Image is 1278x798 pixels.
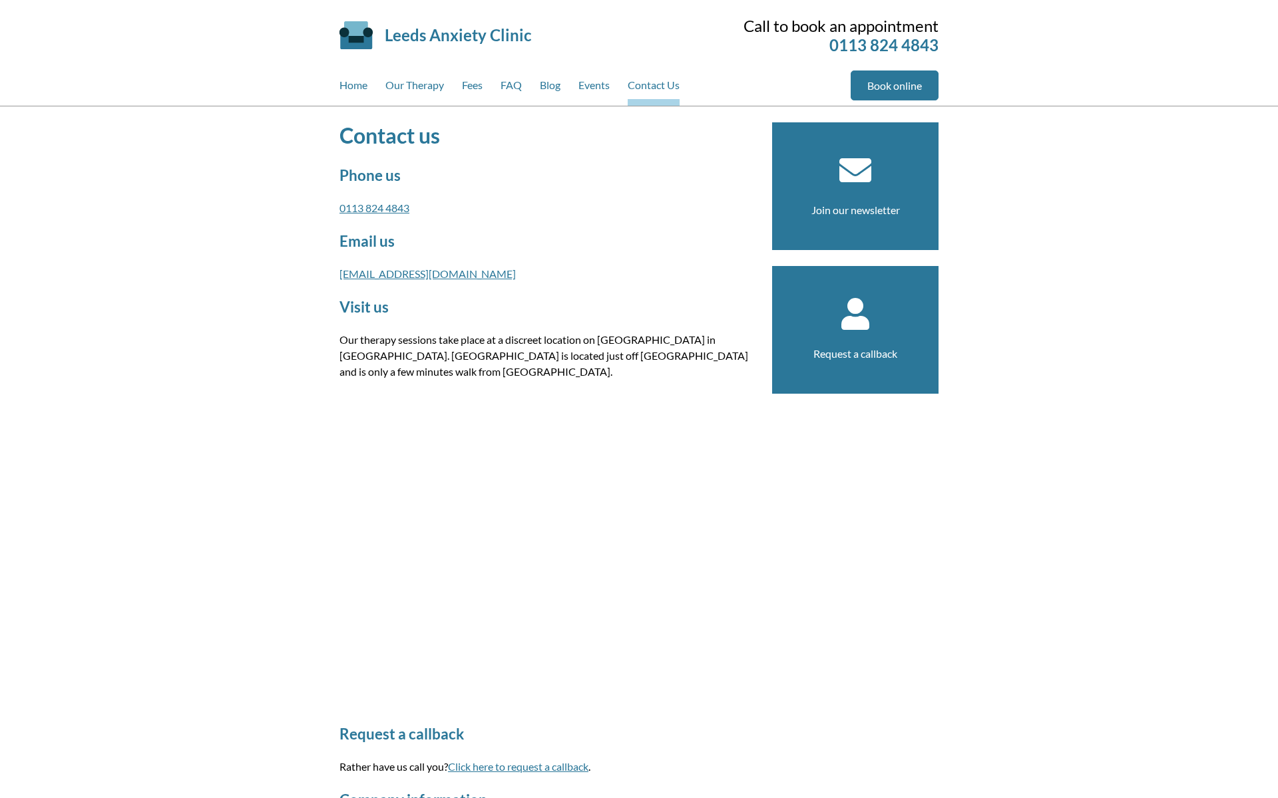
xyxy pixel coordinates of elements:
p: Our therapy sessions take place at a discreet location on [GEOGRAPHIC_DATA] in [GEOGRAPHIC_DATA].... [339,332,756,380]
a: Home [339,70,367,106]
a: Fees [462,70,483,106]
iframe: Google Maps showing our location [339,396,756,695]
a: Join our newsletter [811,203,900,216]
a: Our Therapy [385,70,444,106]
a: [EMAIL_ADDRESS][DOMAIN_NAME] [339,267,516,280]
a: Request a callback [813,347,897,360]
h2: Email us [339,232,756,250]
a: Book online [851,70,939,100]
a: Events [578,70,610,106]
a: Blog [540,70,560,106]
a: 0113 824 4843 [829,35,939,55]
p: Rather have us call you? . [339,759,756,775]
a: Contact Us [628,70,680,106]
a: 0113 824 4843 [339,201,409,214]
a: Leeds Anxiety Clinic [385,25,531,45]
a: Click here to request a callback [448,760,588,773]
a: FAQ [501,70,522,106]
h1: Contact us [339,122,756,148]
h2: Visit us [339,298,756,316]
h2: Phone us [339,166,756,184]
h2: Request a callback [339,725,756,743]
